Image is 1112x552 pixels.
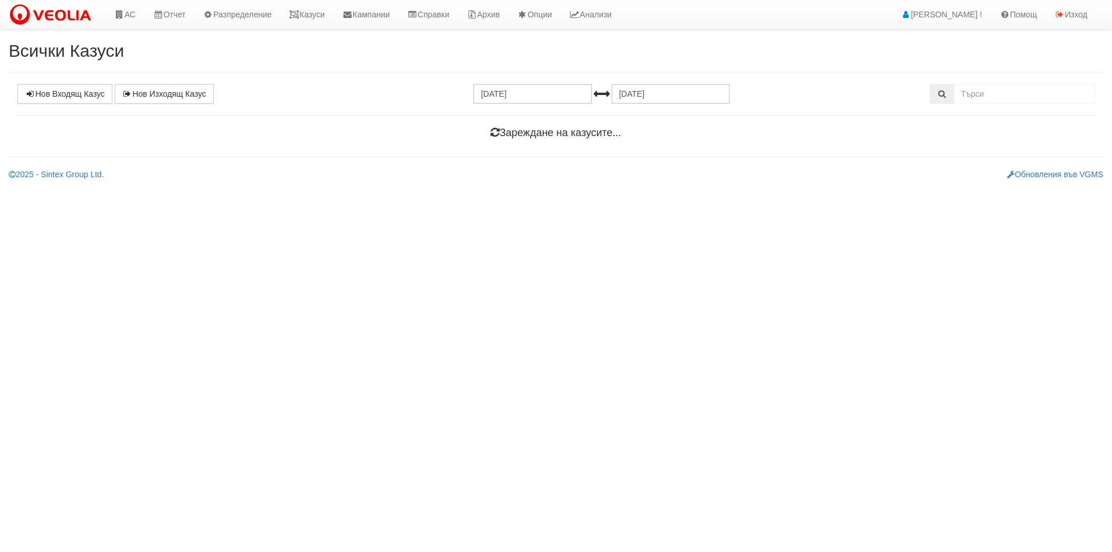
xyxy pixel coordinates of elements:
[1007,170,1103,179] a: Обновления във VGMS
[17,127,1095,139] h4: Зареждане на казусите...
[9,170,104,179] a: 2025 - Sintex Group Ltd.
[115,84,214,104] a: Нов Изходящ Казус
[954,84,1095,104] input: Търсене по Идентификатор, Бл/Вх/Ап, Тип, Описание, Моб. Номер, Имейл, Файл, Коментар,
[17,84,112,104] a: Нов Входящ Казус
[9,41,1103,60] h2: Всички Казуси
[9,3,97,27] img: VeoliaLogo.png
